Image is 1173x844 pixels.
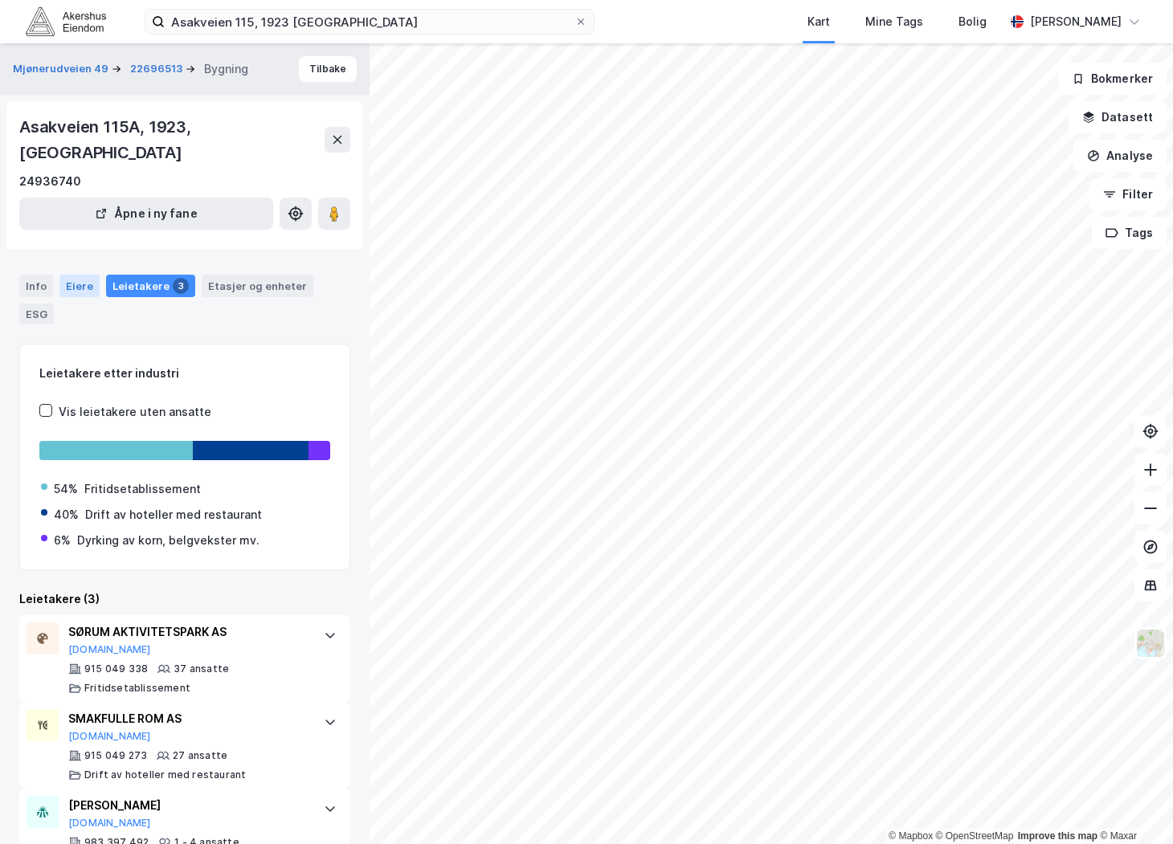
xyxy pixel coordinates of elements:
button: Mjønerudveien 49 [13,61,112,77]
div: Vis leietakere uten ansatte [59,402,211,422]
div: 915 049 273 [84,749,147,762]
div: SØRUM AKTIVITETSPARK AS [68,622,308,642]
img: akershus-eiendom-logo.9091f326c980b4bce74ccdd9f866810c.svg [26,7,106,35]
div: Drift av hoteller med restaurant [85,505,262,524]
button: Filter [1089,178,1167,210]
div: 24936740 [19,172,81,191]
a: Improve this map [1018,830,1097,842]
div: Dyrking av korn, belgvekster mv. [77,531,260,550]
div: Leietakere [106,275,195,297]
button: Analyse [1073,140,1167,172]
div: 3 [173,278,189,294]
a: Mapbox [889,830,933,842]
div: SMAKFULLE ROM AS [68,709,308,728]
button: [DOMAIN_NAME] [68,817,151,830]
div: 6% [54,531,71,550]
div: Bygning [204,59,248,79]
div: Info [19,275,53,297]
div: [PERSON_NAME] [68,796,308,815]
button: [DOMAIN_NAME] [68,730,151,743]
button: Tags [1092,217,1167,249]
div: Mine Tags [865,12,923,31]
button: 22696513 [130,61,186,77]
div: 40% [54,505,79,524]
div: Eiere [59,275,100,297]
button: Åpne i ny fane [19,198,273,230]
a: OpenStreetMap [936,830,1014,842]
div: Fritidsetablissement [84,479,201,499]
input: Søk på adresse, matrikkel, gårdeiere, leietakere eller personer [165,10,574,34]
div: 27 ansatte [173,749,227,762]
div: Kontrollprogram for chat [1093,767,1173,844]
img: Z [1135,628,1166,658]
div: 37 ansatte [174,663,229,675]
div: Fritidsetablissement [84,682,190,695]
button: Bokmerker [1058,63,1167,95]
div: 54% [54,479,78,499]
div: Bolig [958,12,987,31]
div: Etasjer og enheter [208,279,307,293]
div: Leietakere (3) [19,589,350,609]
button: Datasett [1069,101,1167,133]
iframe: Chat Widget [1093,767,1173,844]
div: Kart [807,12,830,31]
div: 915 049 338 [84,663,148,675]
div: Leietakere etter industri [39,364,330,383]
div: Drift av hoteller med restaurant [84,769,246,781]
div: Asakveien 115A, 1923, [GEOGRAPHIC_DATA] [19,114,325,165]
div: [PERSON_NAME] [1030,12,1122,31]
button: Tilbake [299,56,357,82]
div: ESG [19,304,54,324]
button: [DOMAIN_NAME] [68,643,151,656]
